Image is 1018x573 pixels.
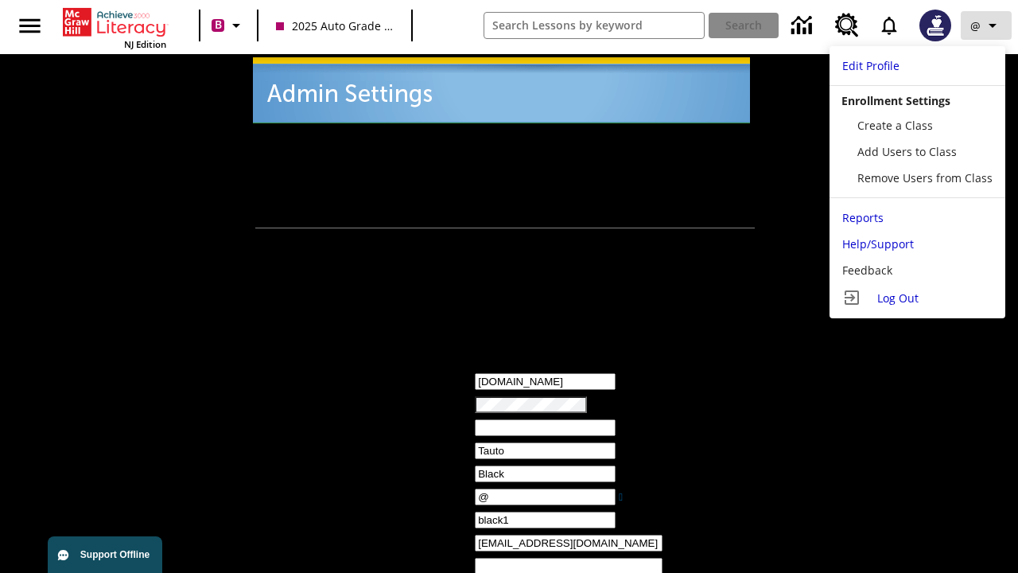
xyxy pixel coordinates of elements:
span: Log Out [877,290,919,306]
span: Edit Profile [842,58,899,73]
span: Help/Support [842,236,914,251]
span: Feedback [842,263,892,278]
span: Create a Class [857,118,933,133]
span: Reports [842,210,884,225]
span: Enrollment Settings [841,93,950,108]
span: Remove Users from Class [857,170,993,185]
span: Add Users to Class [857,144,957,159]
